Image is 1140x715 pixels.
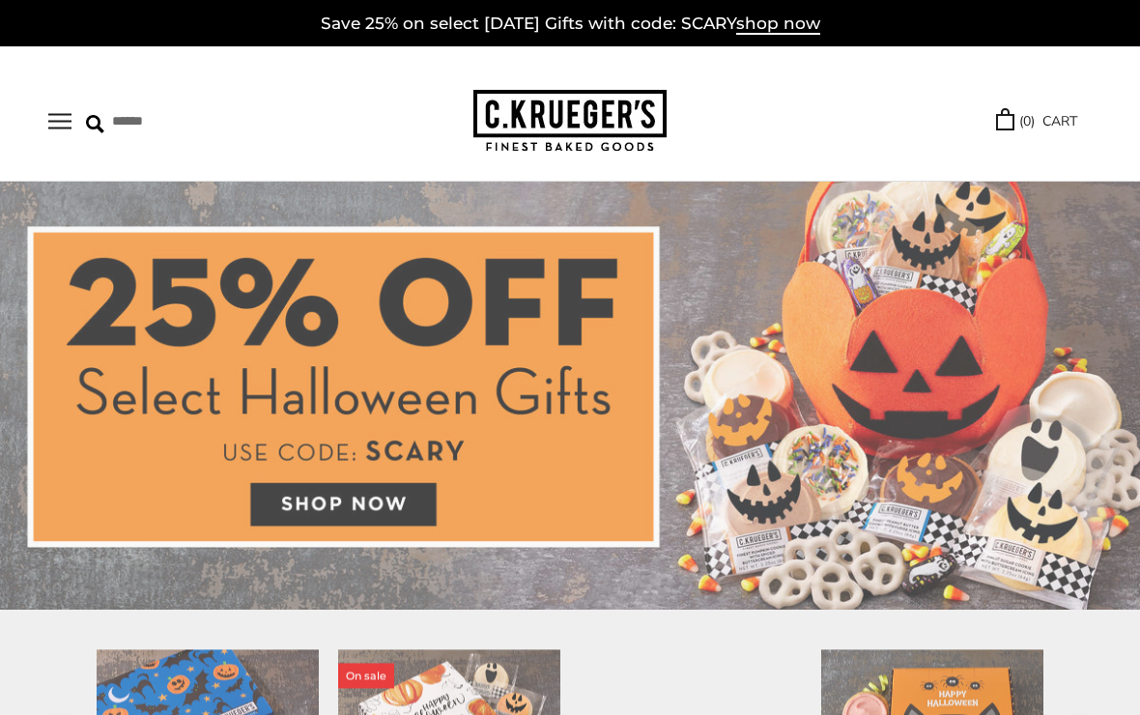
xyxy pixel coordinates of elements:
img: C.KRUEGER'S [473,90,667,153]
img: Search [86,115,104,133]
a: (0) CART [996,110,1077,132]
span: shop now [736,14,820,35]
input: Search [86,106,300,136]
span: On sale [338,663,394,688]
a: Save 25% on select [DATE] Gifts with code: SCARYshop now [321,14,820,35]
button: Open navigation [48,113,71,129]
